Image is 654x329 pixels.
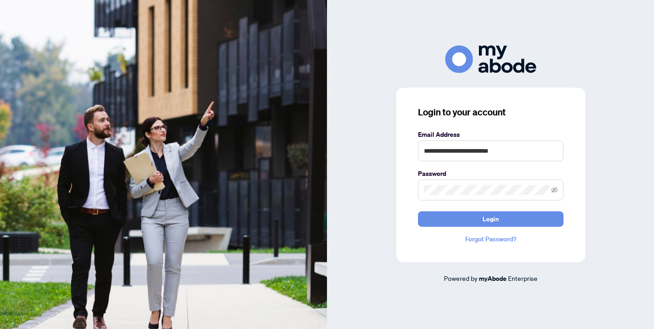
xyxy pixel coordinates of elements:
[418,130,563,140] label: Email Address
[418,211,563,227] button: Login
[479,274,507,284] a: myAbode
[551,187,558,193] span: eye-invisible
[444,274,478,282] span: Powered by
[418,169,563,179] label: Password
[508,274,538,282] span: Enterprise
[418,106,563,119] h3: Login to your account
[483,212,499,226] span: Login
[418,234,563,244] a: Forgot Password?
[445,45,536,73] img: ma-logo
